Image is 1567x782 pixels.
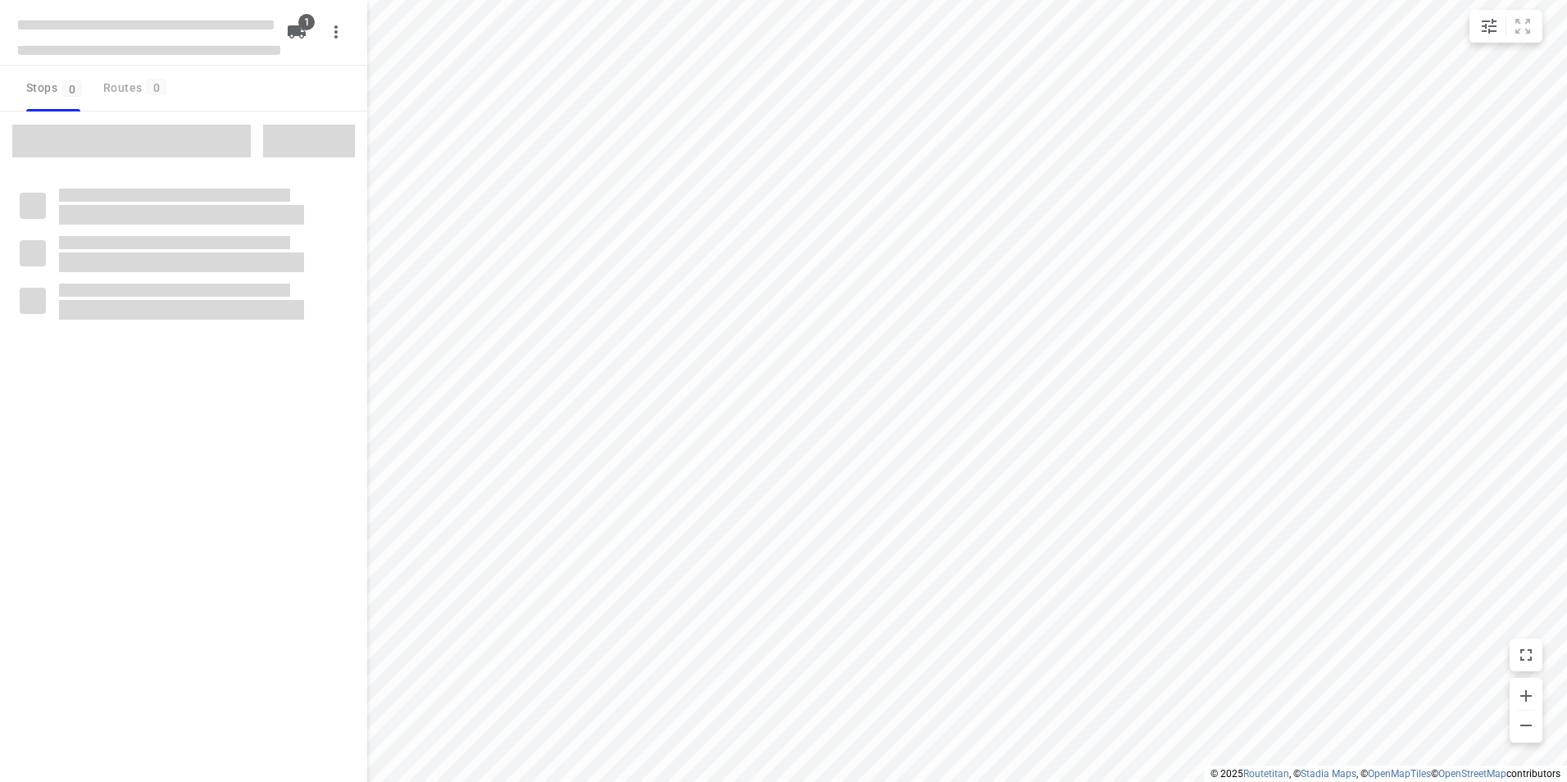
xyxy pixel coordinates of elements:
[1243,768,1289,780] a: Routetitan
[1473,10,1506,43] button: Map settings
[1210,768,1560,780] li: © 2025 , © , © © contributors
[1301,768,1356,780] a: Stadia Maps
[1469,10,1542,43] div: small contained button group
[1438,768,1506,780] a: OpenStreetMap
[1368,768,1431,780] a: OpenMapTiles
